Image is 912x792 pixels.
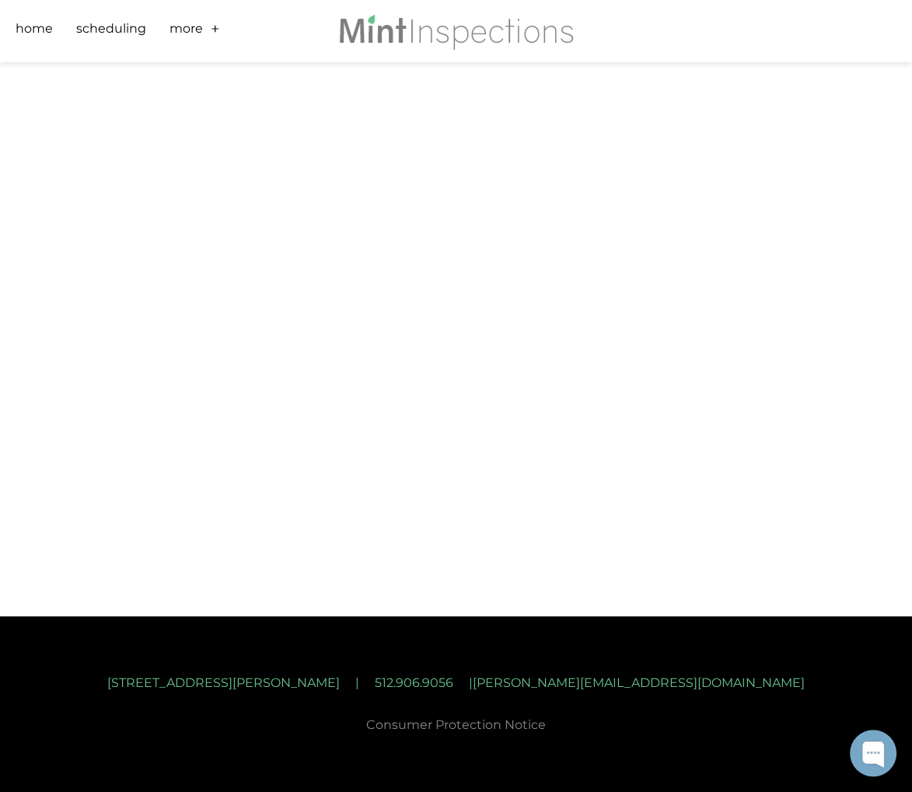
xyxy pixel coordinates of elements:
a: Home [16,19,53,44]
a: Scheduling [76,19,146,44]
font: [STREET_ADDRESS][PERSON_NAME] | 512.906.9056 | [PERSON_NAME][EMAIL_ADDRESS][DOMAIN_NAME] [107,675,805,690]
a: + [211,19,220,44]
a: More [169,19,203,44]
img: Mint Inspections [337,12,575,50]
a: Consumer Protection Notice [366,717,546,732]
